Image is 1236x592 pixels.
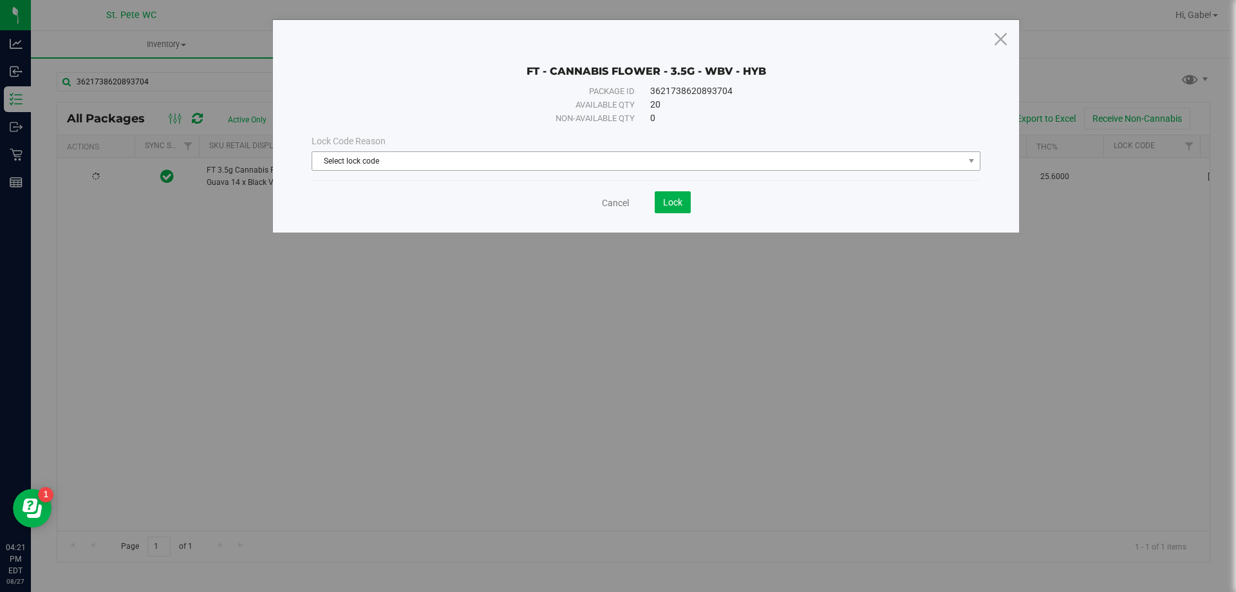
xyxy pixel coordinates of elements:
[650,84,951,98] div: 3621738620893704
[312,152,964,170] span: Select lock code
[663,197,682,207] span: Lock
[650,98,951,111] div: 20
[655,191,691,213] button: Lock
[312,46,980,78] div: FT - CANNABIS FLOWER - 3.5G - WBV - HYB
[602,196,629,209] a: Cancel
[312,136,386,146] span: Lock Code Reason
[341,112,635,125] div: Non-available qty
[13,489,51,528] iframe: Resource center
[38,487,53,502] iframe: Resource center unread badge
[341,85,635,98] div: Package ID
[341,99,635,111] div: Available qty
[650,111,951,125] div: 0
[964,152,980,170] span: select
